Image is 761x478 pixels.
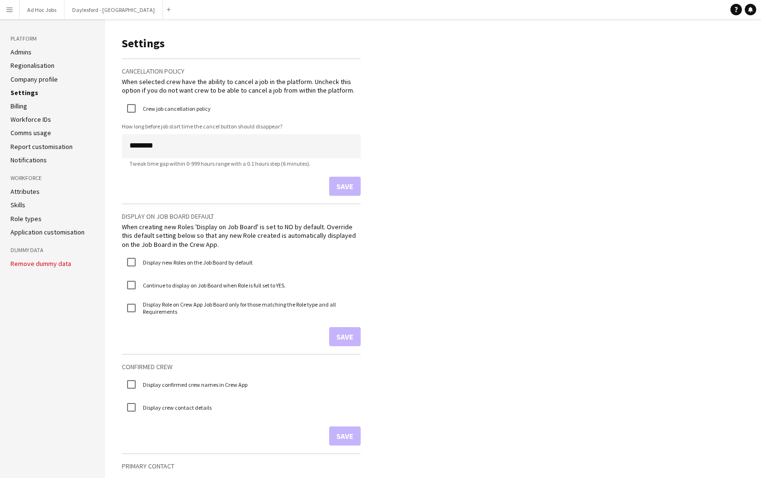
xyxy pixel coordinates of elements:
h1: Settings [122,36,361,51]
a: Attributes [11,187,40,196]
a: Comms usage [11,128,51,137]
button: Daylesford - [GEOGRAPHIC_DATA] [64,0,163,19]
a: Settings [11,88,38,97]
a: Billing [11,102,27,110]
a: Notifications [11,156,47,164]
div: When creating new Roles 'Display on Job Board' is set to NO by default. Override this default set... [122,223,361,249]
span: Tweak time gap within 0-999 hours range with a 0.1 hours step (6 minutes). [122,160,318,167]
h3: Platform [11,34,95,43]
a: Workforce IDs [11,115,51,124]
button: Ad Hoc Jobs [20,0,64,19]
h3: Display on job board default [122,212,361,221]
a: Role types [11,214,42,223]
h3: Cancellation policy [122,67,361,75]
label: Crew job cancellation policy [141,105,211,112]
a: Regionalisation [11,61,54,70]
a: Application customisation [11,228,85,236]
a: Admins [11,48,32,56]
a: Skills [11,201,25,209]
a: Report customisation [11,142,73,151]
h3: Dummy Data [11,246,95,255]
label: Display confirmed crew names in Crew App [141,381,247,388]
a: Company profile [11,75,58,84]
label: How long before job start time the cancel button should disappear? [122,123,282,130]
h3: Primary contact [122,462,361,470]
label: Display crew contact details [141,404,212,411]
label: Continue to display on Job Board when Role is full set to YES. [141,281,286,288]
label: Display Role on Crew App Job Board only for those matching the Role type and all Requirements [141,301,361,315]
h3: Workforce [11,174,95,182]
label: Display new Roles on the Job Board by default [141,258,253,266]
h3: Confirmed crew [122,362,361,371]
div: When selected crew have the ability to cancel a job in the platform. Uncheck this option if you d... [122,77,361,95]
button: Remove dummy data [11,260,71,267]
